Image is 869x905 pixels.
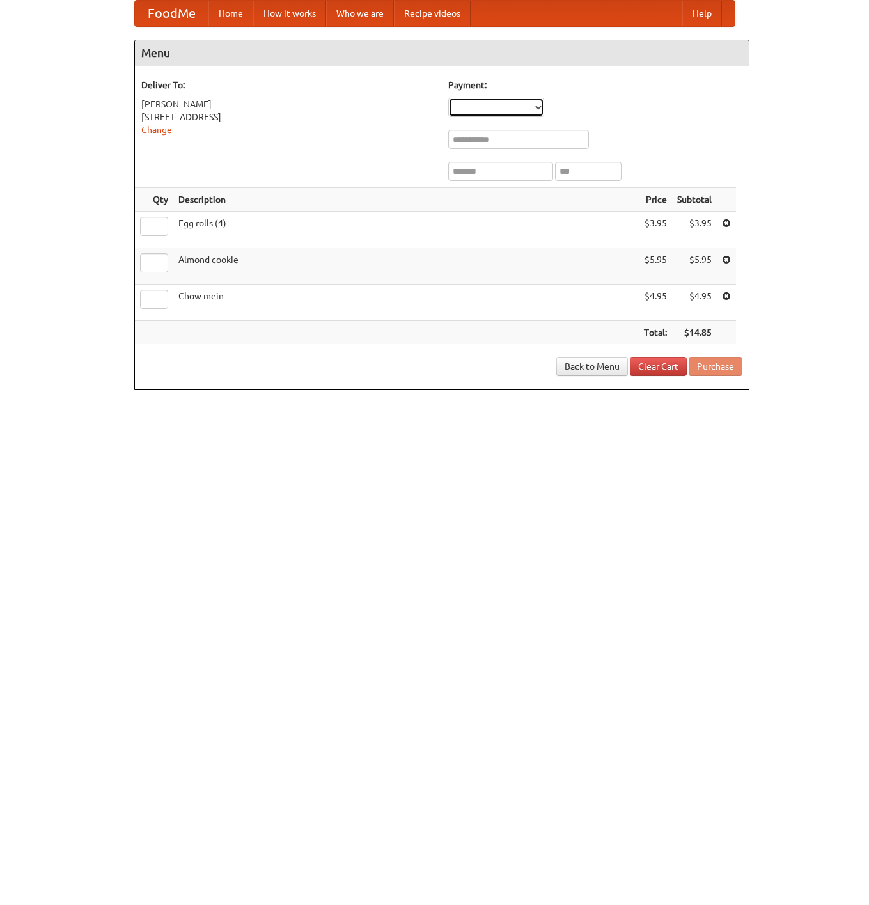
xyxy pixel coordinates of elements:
th: Subtotal [672,188,717,212]
td: $5.95 [672,248,717,285]
td: $4.95 [639,285,672,321]
td: $3.95 [672,212,717,248]
td: Chow mein [173,285,639,321]
div: [STREET_ADDRESS] [141,111,435,123]
a: FoodMe [135,1,208,26]
h5: Payment: [448,79,742,91]
th: Total: [639,321,672,345]
td: $4.95 [672,285,717,321]
a: Clear Cart [630,357,687,376]
a: Change [141,125,172,135]
td: $5.95 [639,248,672,285]
td: $3.95 [639,212,672,248]
a: Who we are [326,1,394,26]
a: Recipe videos [394,1,471,26]
td: Egg rolls (4) [173,212,639,248]
th: Qty [135,188,173,212]
button: Purchase [689,357,742,376]
h5: Deliver To: [141,79,435,91]
a: Home [208,1,253,26]
a: How it works [253,1,326,26]
div: [PERSON_NAME] [141,98,435,111]
td: Almond cookie [173,248,639,285]
th: $14.85 [672,321,717,345]
th: Price [639,188,672,212]
th: Description [173,188,639,212]
h4: Menu [135,40,749,66]
a: Help [682,1,722,26]
a: Back to Menu [556,357,628,376]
